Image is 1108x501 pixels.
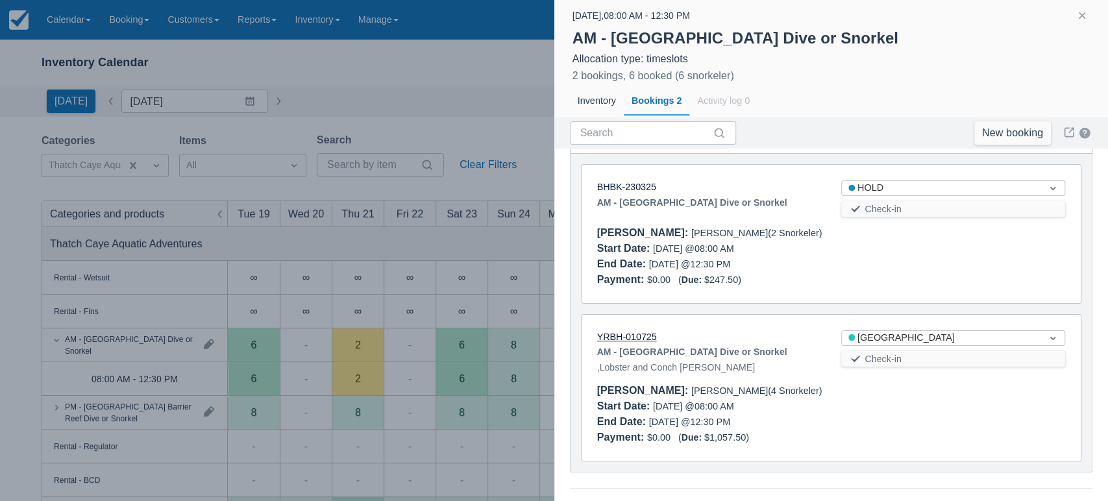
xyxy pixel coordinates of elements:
span: ( $247.50 ) [678,275,741,285]
div: [DATE] @ 08:00 AM [597,241,821,256]
a: YRBH-010725 [597,332,657,342]
div: [PERSON_NAME] : [597,227,691,238]
div: End Date : [597,258,649,269]
div: [DATE] , 08:00 AM - 12:30 PM [572,8,690,23]
input: Search [580,121,710,145]
button: Check-in [841,201,1065,217]
div: Start Date : [597,400,653,411]
div: $0.00 [597,430,1066,445]
div: [PERSON_NAME] : [597,385,691,396]
span: ( $1,057.50 ) [678,432,749,443]
button: Check-in [841,351,1065,367]
div: Start Date : [597,243,653,254]
div: [DATE] @ 12:30 PM [597,256,821,272]
div: End Date : [597,416,649,427]
div: [PERSON_NAME] (4 Snorkeler) [597,383,1066,398]
div: Inventory [570,86,624,116]
div: [GEOGRAPHIC_DATA] [848,331,1035,345]
div: Payment : [597,432,647,443]
a: New booking [974,121,1051,145]
div: Due: [682,432,704,443]
a: BHBK-230325 [597,182,656,192]
div: HOLD [848,181,1035,195]
div: Bookings 2 [624,86,690,116]
div: Payment : [597,274,647,285]
strong: AM - [GEOGRAPHIC_DATA] Dive or Snorkel [572,29,898,47]
div: Allocation type: timeslots [572,53,1090,66]
span: Dropdown icon [1046,332,1059,345]
strong: AM - [GEOGRAPHIC_DATA] Dive or Snorkel [597,344,787,360]
div: [DATE] @ 12:30 PM [597,414,821,430]
div: , Lobster and Conch [PERSON_NAME] [597,344,821,375]
span: Dropdown icon [1046,182,1059,195]
div: [DATE] @ 08:00 AM [597,398,821,414]
strong: AM - [GEOGRAPHIC_DATA] Dive or Snorkel [597,195,787,210]
div: $0.00 [597,272,1066,287]
div: 2 bookings, 6 booked (6 snorkeler) [572,68,734,84]
div: [PERSON_NAME] (2 Snorkeler) [597,225,1066,241]
div: Due: [682,275,704,285]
